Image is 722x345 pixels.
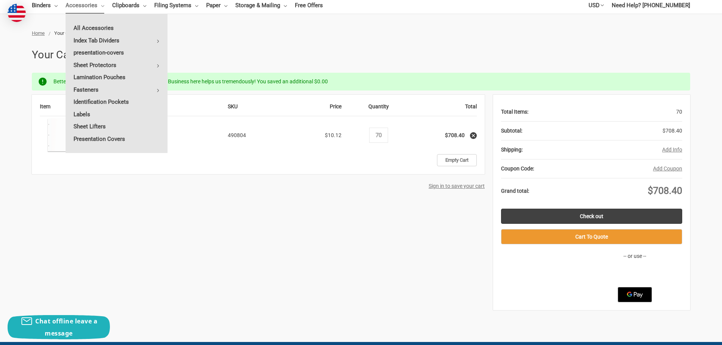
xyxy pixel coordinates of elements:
div: 70 [528,103,682,121]
button: Cart To Quote [501,229,682,244]
strong: Coupon Code: [501,165,534,172]
span: Your Cart [54,30,74,36]
th: Quantity [346,103,411,116]
iframe: PayPal-paypal [606,268,663,283]
img: duty and tax information for United States [8,4,26,22]
a: Fasteners [66,84,168,96]
th: Price [280,103,346,116]
button: Google Pay [618,287,652,302]
a: Lamination Pouches [66,71,168,83]
a: Check out [501,209,682,224]
th: SKU [228,103,280,116]
iframe: Google Customer Reviews [659,325,722,345]
strong: Grand total: [501,188,529,194]
button: Chat offline leave a message [8,315,110,339]
th: Item [40,103,228,116]
strong: Total Items: [501,109,528,115]
a: presentation-covers [66,47,168,59]
a: Sheet Lifters [66,120,168,133]
a: Sign in to save your cart [429,183,485,189]
span: 490804 [228,132,246,138]
a: Home [32,30,45,36]
strong: Subtotal: [501,128,522,134]
a: All Accessories [66,22,168,34]
span: Better Price Than Amazon! Supporting our Small Business here helps us tremendously! You saved an ... [53,78,328,84]
button: Add Info [662,146,682,154]
span: $708.40 [662,128,682,134]
p: -- or use -- [587,252,682,260]
th: Total [411,103,477,116]
a: Labels [66,108,168,120]
img: 14x8.5 6 Tabbed White Dividers [40,117,76,153]
strong: $708.40 [445,132,465,138]
a: Sheet Protectors [66,59,168,71]
span: Chat offline leave a message [35,317,97,337]
a: Presentation Covers [66,133,168,145]
a: Empty Cart [437,154,477,166]
a: Index Tab Dividers [66,34,168,47]
span: $10.12 [325,132,341,138]
h1: Your Cart (70 items) [32,47,690,63]
strong: Shipping: [501,147,523,153]
a: Identification Pockets [66,96,168,108]
button: Add Coupon [653,165,682,173]
span: $708.40 [648,185,682,196]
